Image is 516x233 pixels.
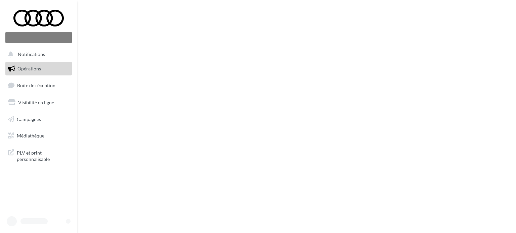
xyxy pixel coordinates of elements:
span: Boîte de réception [17,82,55,88]
span: PLV et print personnalisable [17,148,69,163]
a: Campagnes [4,112,73,126]
span: Notifications [18,52,45,57]
a: Visibilité en ligne [4,96,73,110]
a: Boîte de réception [4,78,73,93]
a: Médiathèque [4,129,73,143]
span: Campagnes [17,116,41,122]
div: Nouvelle campagne [5,32,72,43]
span: Visibilité en ligne [18,100,54,105]
a: Opérations [4,62,73,76]
span: Opérations [17,66,41,71]
a: PLV et print personnalisable [4,145,73,165]
span: Médiathèque [17,133,44,138]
